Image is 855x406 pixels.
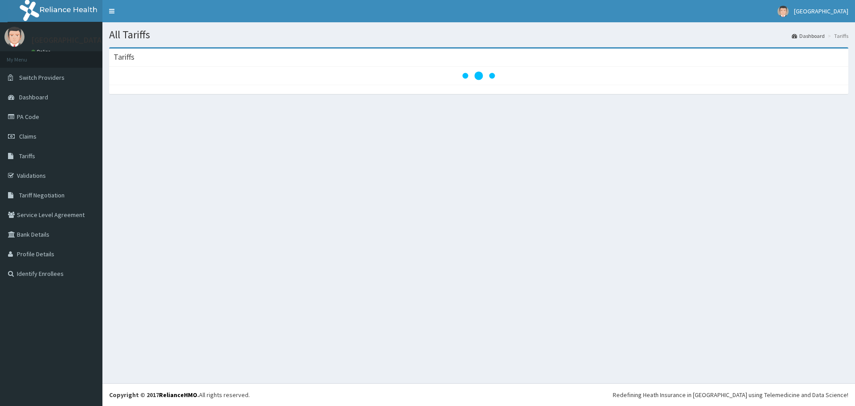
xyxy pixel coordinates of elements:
[114,53,134,61] h3: Tariffs
[4,27,24,47] img: User Image
[461,58,497,94] svg: audio-loading
[19,132,37,140] span: Claims
[159,391,197,399] a: RelianceHMO
[19,93,48,101] span: Dashboard
[109,29,848,41] h1: All Tariffs
[19,74,65,82] span: Switch Providers
[102,383,855,406] footer: All rights reserved.
[19,191,65,199] span: Tariff Negotiation
[31,49,53,55] a: Online
[109,391,199,399] strong: Copyright © 2017 .
[794,7,848,15] span: [GEOGRAPHIC_DATA]
[826,32,848,40] li: Tariffs
[613,390,848,399] div: Redefining Heath Insurance in [GEOGRAPHIC_DATA] using Telemedicine and Data Science!
[778,6,789,17] img: User Image
[31,36,105,44] p: [GEOGRAPHIC_DATA]
[792,32,825,40] a: Dashboard
[19,152,35,160] span: Tariffs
